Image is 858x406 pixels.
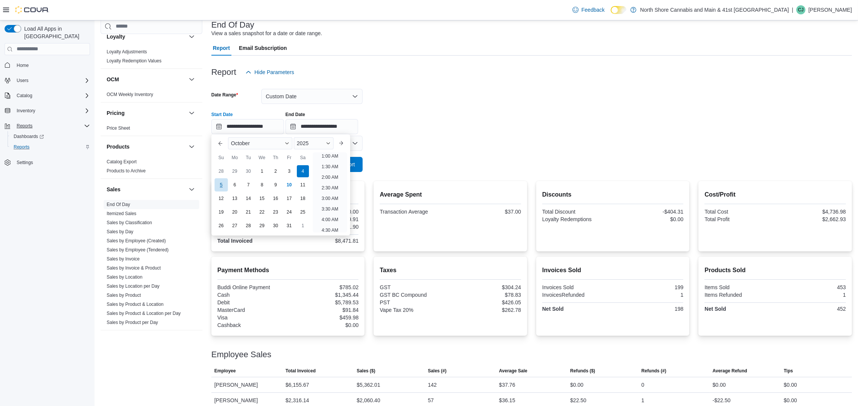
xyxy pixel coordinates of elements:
[294,137,334,149] div: Button. Open the year selector. 2025 is currently selected.
[285,368,316,374] span: Total Invoiced
[107,33,125,40] h3: Loyalty
[215,165,227,177] div: day-28
[217,315,287,321] div: Visa
[217,266,359,275] h2: Payment Methods
[283,206,295,218] div: day-24
[283,220,295,232] div: day-31
[14,106,38,115] button: Inventory
[107,109,186,117] button: Pricing
[318,162,341,171] li: 1:30 AM
[215,152,227,164] div: Su
[8,131,93,142] a: Dashboards
[297,140,309,146] span: 2025
[290,292,359,298] div: $1,345.44
[187,142,196,151] button: Products
[380,307,449,313] div: Vape Tax 20%
[570,380,583,389] div: $0.00
[107,92,153,97] a: OCM Weekly Inventory
[297,220,309,232] div: day-1
[542,190,684,199] h2: Discounts
[14,121,90,130] span: Reports
[352,140,358,146] button: Open list of options
[614,284,684,290] div: 199
[215,206,227,218] div: day-19
[107,159,137,164] a: Catalog Export
[107,186,121,193] h3: Sales
[187,336,196,346] button: Taxes
[297,152,309,164] div: Sa
[14,144,29,150] span: Reports
[428,396,434,405] div: 57
[8,142,93,152] button: Reports
[380,299,449,305] div: PST
[217,292,287,298] div: Cash
[380,284,449,290] div: GST
[614,306,684,312] div: 198
[542,266,684,275] h2: Invoices Sold
[318,215,341,224] li: 4:00 AM
[2,60,93,71] button: Home
[214,368,236,374] span: Employee
[107,91,153,98] span: OCM Weekly Inventory
[107,302,164,307] a: Sales by Product & Location
[211,68,236,77] h3: Report
[101,47,202,68] div: Loyalty
[318,226,341,235] li: 4:30 AM
[270,179,282,191] div: day-9
[704,292,774,298] div: Items Refunded
[107,125,130,131] span: Price Sheet
[499,368,528,374] span: Average Sale
[17,77,28,84] span: Users
[107,229,133,234] a: Sales by Day
[107,301,164,307] span: Sales by Product & Location
[285,119,358,134] input: Press the down key to open a popover containing a calendar.
[107,274,143,280] span: Sales by Location
[570,368,595,374] span: Refunds ($)
[704,266,846,275] h2: Products Sold
[17,160,33,166] span: Settings
[614,209,684,215] div: -$404.31
[777,292,846,298] div: 1
[704,216,774,222] div: Total Profit
[784,368,793,374] span: Tips
[542,284,611,290] div: Invoices Sold
[792,5,793,14] p: |
[2,121,93,131] button: Reports
[542,216,611,222] div: Loyalty Redemptions
[798,5,804,14] span: CJ
[704,306,726,312] strong: Net Sold
[107,168,146,174] a: Products to Archive
[14,91,35,100] button: Catalog
[229,192,241,205] div: day-13
[290,322,359,328] div: $0.00
[217,307,287,313] div: MasterCard
[318,173,341,182] li: 2:00 AM
[256,179,268,191] div: day-8
[17,93,32,99] span: Catalog
[712,380,726,389] div: $0.00
[17,62,29,68] span: Home
[290,284,359,290] div: $785.02
[187,108,196,118] button: Pricing
[107,211,137,216] a: Itemized Sales
[242,179,254,191] div: day-7
[254,68,294,76] span: Hide Parameters
[107,58,161,64] a: Loyalty Redemption Values
[107,265,161,271] a: Sales by Invoice & Product
[357,368,375,374] span: Sales ($)
[290,299,359,305] div: $5,789.53
[107,274,143,280] a: Sales by Location
[211,112,233,118] label: Start Date
[777,284,846,290] div: 453
[214,137,227,149] button: Previous Month
[256,165,268,177] div: day-1
[231,140,250,146] span: October
[242,152,254,164] div: Tu
[211,20,254,29] h3: End Of Day
[187,32,196,41] button: Loyalty
[796,5,805,14] div: Chris Jang
[808,5,852,14] p: [PERSON_NAME]
[14,158,36,167] a: Settings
